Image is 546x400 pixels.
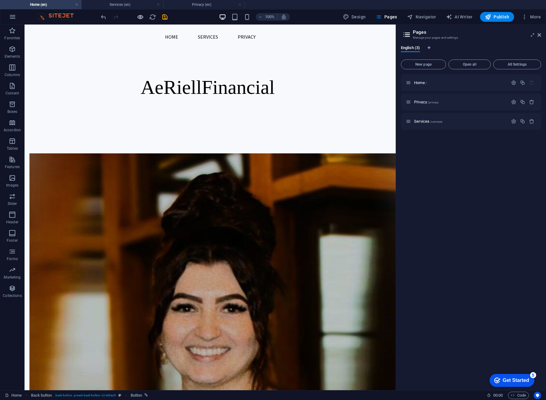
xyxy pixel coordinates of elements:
[496,63,538,66] span: All Settings
[343,14,366,20] span: Design
[163,1,245,8] h4: Privacy (en)
[413,35,529,40] h3: Manage your pages and settings
[401,60,446,69] button: New page
[511,80,516,85] div: Settings
[529,99,534,105] div: Remove
[177,52,250,74] span: Financial
[401,44,420,53] span: English (3)
[6,220,18,225] p: Header
[428,101,439,104] span: /privacy
[493,392,503,399] span: 00 00
[161,13,168,21] i: Save (Ctrl+S)
[414,80,427,85] span: Click to open page
[508,392,529,399] button: Code
[131,392,142,399] span: Click to select. Double-click to edit
[7,256,18,261] p: Forms
[4,275,21,280] p: Marketing
[31,392,148,399] nav: breadcrumb
[6,183,19,188] p: Images
[521,14,541,20] span: More
[256,13,278,21] button: 100%
[511,392,526,399] span: Code
[520,80,525,85] div: Duplicate
[5,72,20,77] p: Columns
[414,119,442,124] span: Click to open page
[6,91,19,96] p: Content
[413,29,541,35] h2: Pages
[3,293,21,298] p: Collections
[5,3,50,16] div: Get Started 5 items remaining, 0% complete
[5,54,20,59] p: Elements
[430,120,442,123] span: /services
[412,100,508,104] div: Privacy/privacy
[35,13,81,21] img: Editor Logo
[7,146,18,151] p: Tables
[100,13,107,21] i: Undo: Change languages (Ctrl+Z)
[4,128,21,133] p: Accordion
[375,14,397,20] span: Pages
[511,99,516,105] div: Settings
[405,12,439,22] button: Navigator
[485,14,509,20] span: Publish
[451,63,488,66] span: Open all
[31,392,52,399] span: Click to select. Double-click to edit
[425,81,427,85] span: /
[446,14,473,20] span: AI Writer
[414,100,439,104] span: Click to open page
[534,392,541,399] button: Usercentrics
[340,12,368,22] button: Design
[493,60,541,69] button: All Settings
[412,81,508,85] div: Home/
[55,392,116,399] span: . back-button .preset-back-button-v2-default
[4,36,20,40] p: Favorites
[118,394,121,397] i: This element is a customizable preset
[8,201,17,206] p: Slider
[444,12,475,22] button: AI Writer
[100,13,107,21] button: undo
[5,392,22,399] a: Click to cancel selection. Double-click to open Pages
[45,1,52,7] div: 5
[407,14,436,20] span: Navigator
[401,45,541,57] div: Language Tabs
[520,119,525,124] div: Duplicate
[161,13,168,21] button: save
[18,7,44,12] div: Get Started
[412,119,508,123] div: Services/services
[144,394,148,397] i: This element is linked
[520,99,525,105] div: Duplicate
[149,13,156,21] button: reload
[5,164,20,169] p: Features
[82,1,163,8] h4: Services (en)
[265,13,275,21] h6: 100%
[529,119,534,124] div: Remove
[480,12,514,22] button: Publish
[116,52,177,74] span: AeRiell
[519,12,543,22] button: More
[7,238,18,243] p: Footer
[487,392,503,399] h6: Session time
[7,109,17,114] p: Boxes
[529,80,534,85] div: The startpage cannot be deleted
[404,63,443,66] span: New page
[448,60,491,69] button: Open all
[511,119,516,124] div: Settings
[373,12,399,22] button: Pages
